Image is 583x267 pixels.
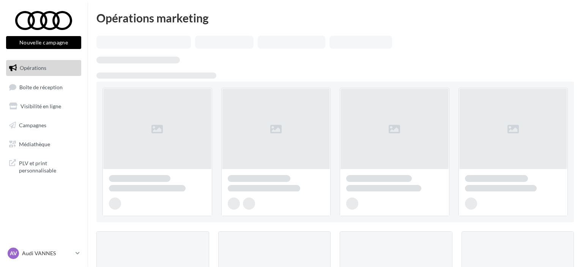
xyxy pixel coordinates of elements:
[5,79,83,95] a: Boîte de réception
[19,84,63,90] span: Boîte de réception
[96,12,574,24] div: Opérations marketing
[6,246,81,261] a: AV Audi VANNES
[5,136,83,152] a: Médiathèque
[10,250,17,257] span: AV
[5,98,83,114] a: Visibilité en ligne
[5,60,83,76] a: Opérations
[6,36,81,49] button: Nouvelle campagne
[19,141,50,147] span: Médiathèque
[20,103,61,109] span: Visibilité en ligne
[19,158,78,174] span: PLV et print personnalisable
[20,65,46,71] span: Opérations
[22,250,72,257] p: Audi VANNES
[5,117,83,133] a: Campagnes
[19,122,46,128] span: Campagnes
[5,155,83,177] a: PLV et print personnalisable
